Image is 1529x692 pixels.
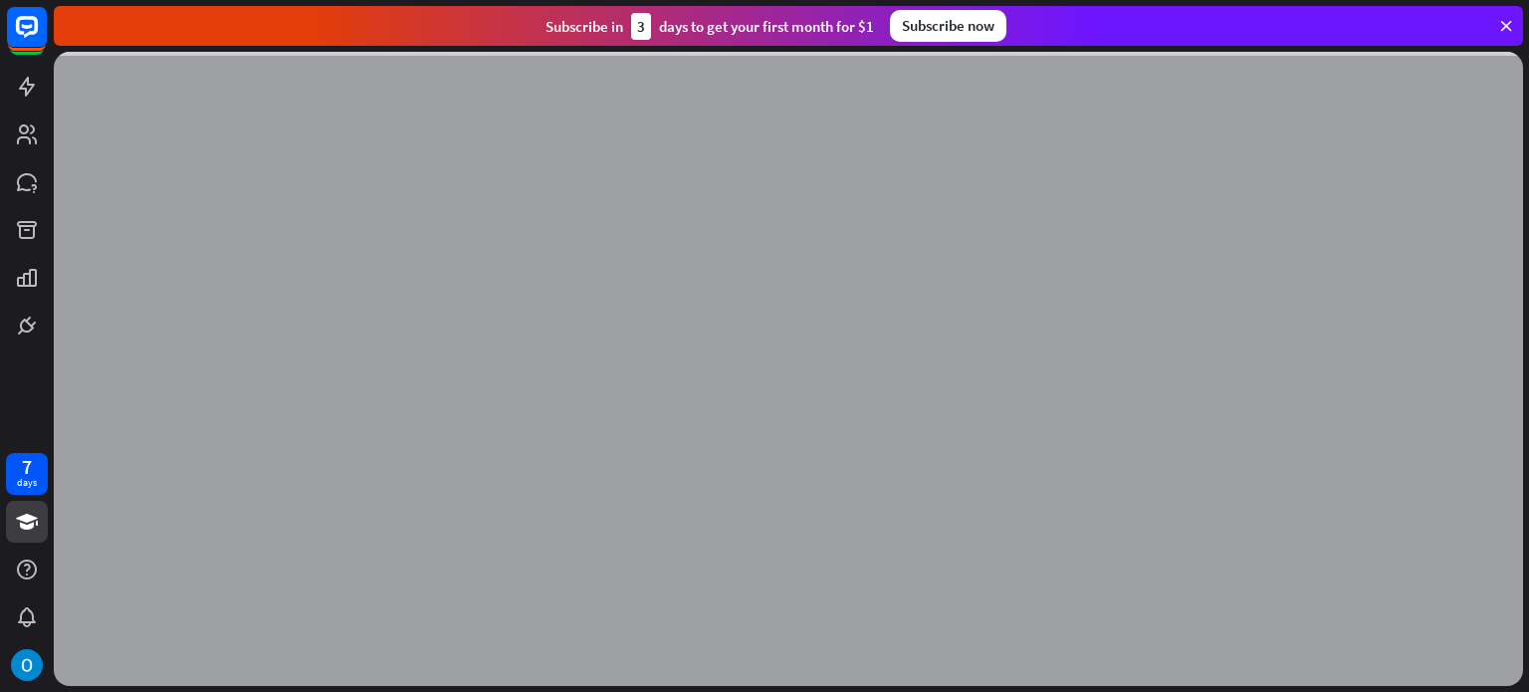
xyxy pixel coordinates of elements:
div: days [17,476,37,490]
div: 3 [631,13,651,40]
div: Subscribe now [890,10,1006,42]
a: 7 days [6,453,48,495]
div: Subscribe in days to get your first month for $1 [546,13,874,40]
div: 7 [22,458,32,476]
